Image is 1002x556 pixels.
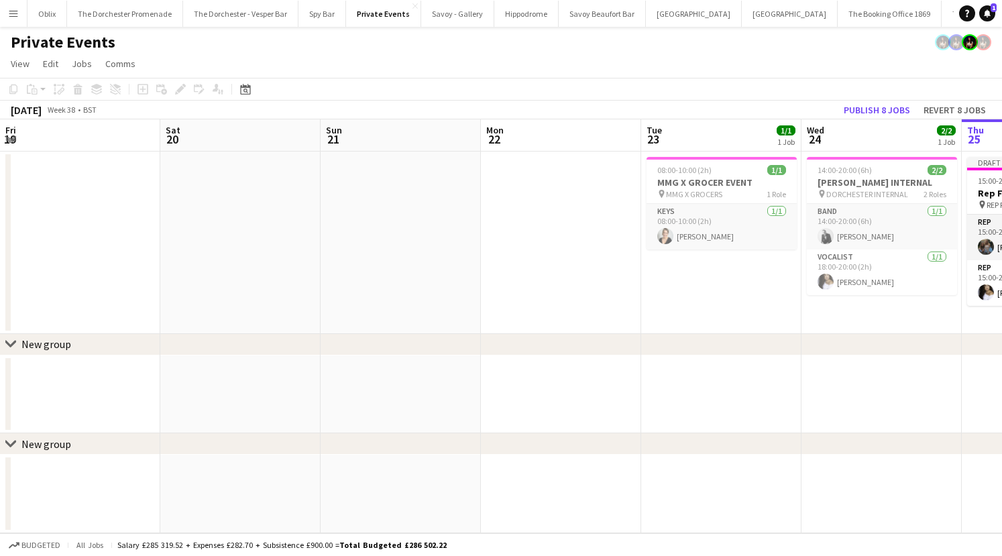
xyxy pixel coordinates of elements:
button: [GEOGRAPHIC_DATA] [742,1,838,27]
button: Hippodrome [494,1,559,27]
span: 2/2 [928,165,946,175]
span: 20 [164,131,180,147]
h1: Private Events [11,32,115,52]
button: Revert 8 jobs [918,101,991,119]
span: Total Budgeted £286 502.22 [339,540,447,550]
span: 1 [991,3,997,12]
div: New group [21,337,71,351]
div: 1 Job [777,137,795,147]
app-job-card: 14:00-20:00 (6h)2/2[PERSON_NAME] INTERNAL DORCHESTER INTERNAL2 RolesBand1/114:00-20:00 (6h)[PERSO... [807,157,957,295]
span: Sat [166,124,180,136]
span: 1/1 [777,125,795,135]
span: 1 Role [767,189,786,199]
button: Private Events [346,1,421,27]
span: Mon [486,124,504,136]
button: Budgeted [7,538,62,553]
span: Jobs [72,58,92,70]
button: The Dorchester Promenade [67,1,183,27]
div: [DATE] [11,103,42,117]
span: Week 38 [44,105,78,115]
span: Sun [326,124,342,136]
a: View [5,55,35,72]
button: Publish 8 jobs [838,101,915,119]
button: Spy Bar [298,1,346,27]
div: BST [83,105,97,115]
a: Comms [100,55,141,72]
span: 1/1 [767,165,786,175]
span: 2 Roles [924,189,946,199]
span: 08:00-10:00 (2h) [657,165,712,175]
span: 14:00-20:00 (6h) [818,165,872,175]
span: 19 [3,131,16,147]
span: All jobs [74,540,106,550]
span: DORCHESTER INTERNAL [826,189,908,199]
span: View [11,58,30,70]
h3: [PERSON_NAME] INTERNAL [807,176,957,188]
span: Comms [105,58,135,70]
span: 22 [484,131,504,147]
app-user-avatar: Helena Debono [962,34,978,50]
a: Jobs [66,55,97,72]
div: 1 Job [938,137,955,147]
span: Fri [5,124,16,136]
button: The Dorchester - Vesper Bar [183,1,298,27]
app-user-avatar: Helena Debono [935,34,951,50]
app-user-avatar: Helena Debono [948,34,964,50]
app-job-card: 08:00-10:00 (2h)1/1MMG X GROCER EVENT MMG X GROCERS1 RoleKeys1/108:00-10:00 (2h)[PERSON_NAME] [647,157,797,249]
h3: MMG X GROCER EVENT [647,176,797,188]
span: MMG X GROCERS [666,189,722,199]
span: 25 [965,131,984,147]
span: Thu [967,124,984,136]
span: Tue [647,124,662,136]
span: Edit [43,58,58,70]
span: 23 [645,131,662,147]
button: Savoy Beaufort Bar [559,1,646,27]
button: Oblix [27,1,67,27]
app-card-role: Keys1/108:00-10:00 (2h)[PERSON_NAME] [647,204,797,249]
app-card-role: Vocalist1/118:00-20:00 (2h)[PERSON_NAME] [807,249,957,295]
div: Salary £285 319.52 + Expenses £282.70 + Subsistence £900.00 = [117,540,447,550]
app-card-role: Band1/114:00-20:00 (6h)[PERSON_NAME] [807,204,957,249]
span: 21 [324,131,342,147]
a: Edit [38,55,64,72]
span: Wed [807,124,824,136]
span: 24 [805,131,824,147]
button: Savoy - Gallery [421,1,494,27]
app-user-avatar: Helena Debono [975,34,991,50]
div: New group [21,437,71,451]
span: 2/2 [937,125,956,135]
button: [GEOGRAPHIC_DATA] [646,1,742,27]
span: Budgeted [21,541,60,550]
button: The Booking Office 1869 [838,1,942,27]
a: 1 [979,5,995,21]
